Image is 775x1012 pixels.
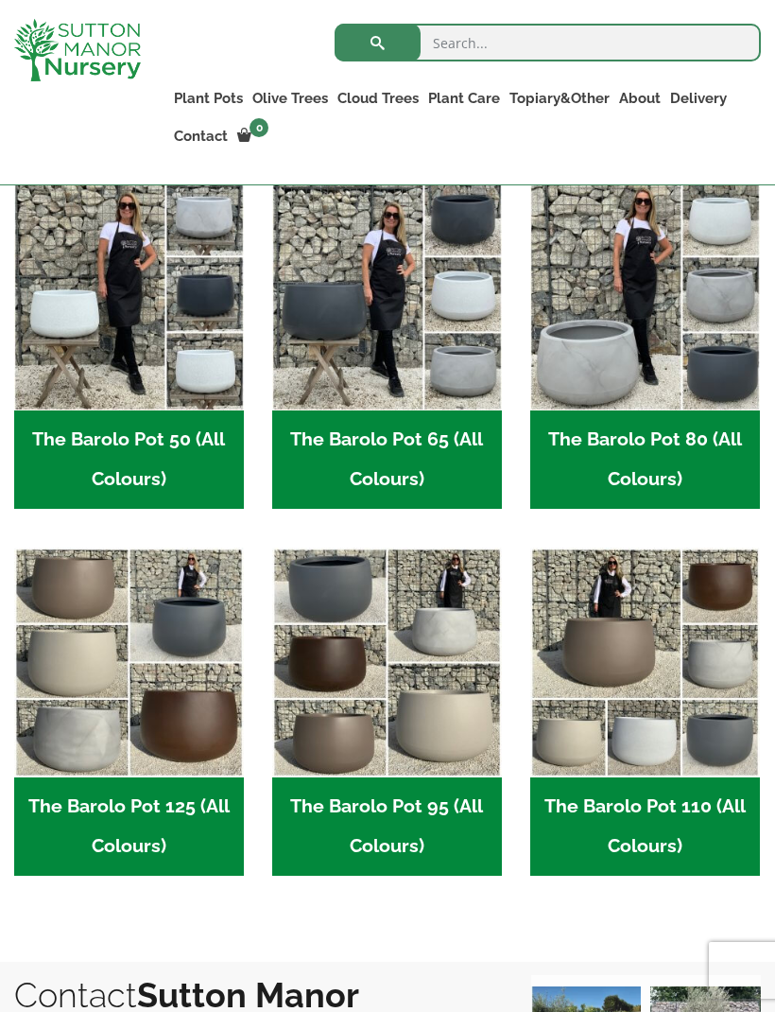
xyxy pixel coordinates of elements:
a: Visit product category The Barolo Pot 125 (All Colours) [14,548,244,876]
a: About [614,85,665,112]
h2: The Barolo Pot 50 (All Colours) [14,410,244,509]
a: Cloud Trees [333,85,423,112]
span: 0 [250,118,268,137]
img: The Barolo Pot 95 (All Colours) [272,548,502,777]
img: The Barolo Pot 65 (All Colours) [272,181,502,410]
a: Visit product category The Barolo Pot 80 (All Colours) [530,181,760,509]
img: The Barolo Pot 50 (All Colours) [14,181,244,410]
a: Olive Trees [248,85,333,112]
a: Delivery [665,85,732,112]
a: 0 [232,123,274,149]
a: Visit product category The Barolo Pot 95 (All Colours) [272,548,502,876]
img: The Barolo Pot 80 (All Colours) [530,181,760,410]
a: Plant Pots [169,85,248,112]
h2: The Barolo Pot 65 (All Colours) [272,410,502,509]
h2: The Barolo Pot 80 (All Colours) [530,410,760,509]
a: Topiary&Other [505,85,614,112]
img: The Barolo Pot 125 (All Colours) [14,548,244,777]
a: Plant Care [423,85,505,112]
img: The Barolo Pot 110 (All Colours) [530,548,760,777]
h2: The Barolo Pot 125 (All Colours) [14,777,244,876]
a: Contact [169,123,232,149]
input: Search... [335,24,761,61]
a: Visit product category The Barolo Pot 50 (All Colours) [14,181,244,509]
h2: The Barolo Pot 95 (All Colours) [272,777,502,876]
h2: The Barolo Pot 110 (All Colours) [530,777,760,876]
img: logo [14,19,141,81]
a: Visit product category The Barolo Pot 110 (All Colours) [530,548,760,876]
a: Visit product category The Barolo Pot 65 (All Colours) [272,181,502,509]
